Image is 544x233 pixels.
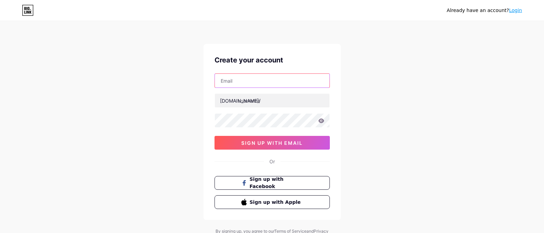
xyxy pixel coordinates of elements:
[215,136,330,150] button: sign up with email
[269,158,275,165] div: Or
[215,195,330,209] button: Sign up with Apple
[250,199,303,206] span: Sign up with Apple
[215,55,330,65] div: Create your account
[509,8,522,13] a: Login
[250,176,303,190] span: Sign up with Facebook
[447,7,522,14] div: Already have an account?
[220,97,261,104] div: [DOMAIN_NAME]/
[215,74,329,88] input: Email
[215,94,329,107] input: username
[241,140,303,146] span: sign up with email
[215,176,330,190] button: Sign up with Facebook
